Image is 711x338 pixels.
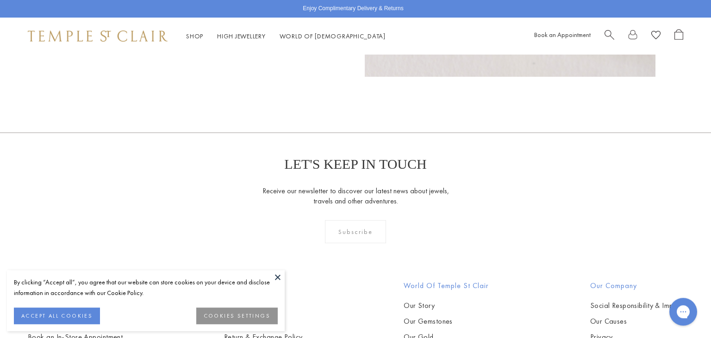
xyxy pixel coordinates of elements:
iframe: Gorgias live chat messenger [665,295,702,329]
div: Subscribe [325,220,387,243]
p: LET'S KEEP IN TOUCH [284,156,426,172]
p: Receive our newsletter to discover our latest news about jewels, travels and other adventures. [262,186,449,206]
a: High JewelleryHigh Jewellery [217,32,266,40]
a: Open Shopping Bag [674,29,683,43]
h2: Our Company [590,280,683,291]
a: ShopShop [186,32,203,40]
div: By clicking “Accept all”, you agree that our website can store cookies on your device and disclos... [14,277,278,298]
a: Our Gemstones [404,316,489,326]
p: Enjoy Complimentary Delivery & Returns [303,4,403,13]
img: Temple St. Clair [28,31,168,42]
button: COOKIES SETTINGS [196,307,278,324]
button: ACCEPT ALL COOKIES [14,307,100,324]
a: Social Responsibility & Impact [590,301,683,311]
a: View Wishlist [651,29,661,43]
a: Our Causes [590,316,683,326]
a: Search [605,29,614,43]
a: World of [DEMOGRAPHIC_DATA]World of [DEMOGRAPHIC_DATA] [280,32,386,40]
h2: World of Temple St Clair [404,280,489,291]
a: Book an Appointment [534,31,591,39]
a: Our Story [404,301,489,311]
nav: Main navigation [186,31,386,42]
